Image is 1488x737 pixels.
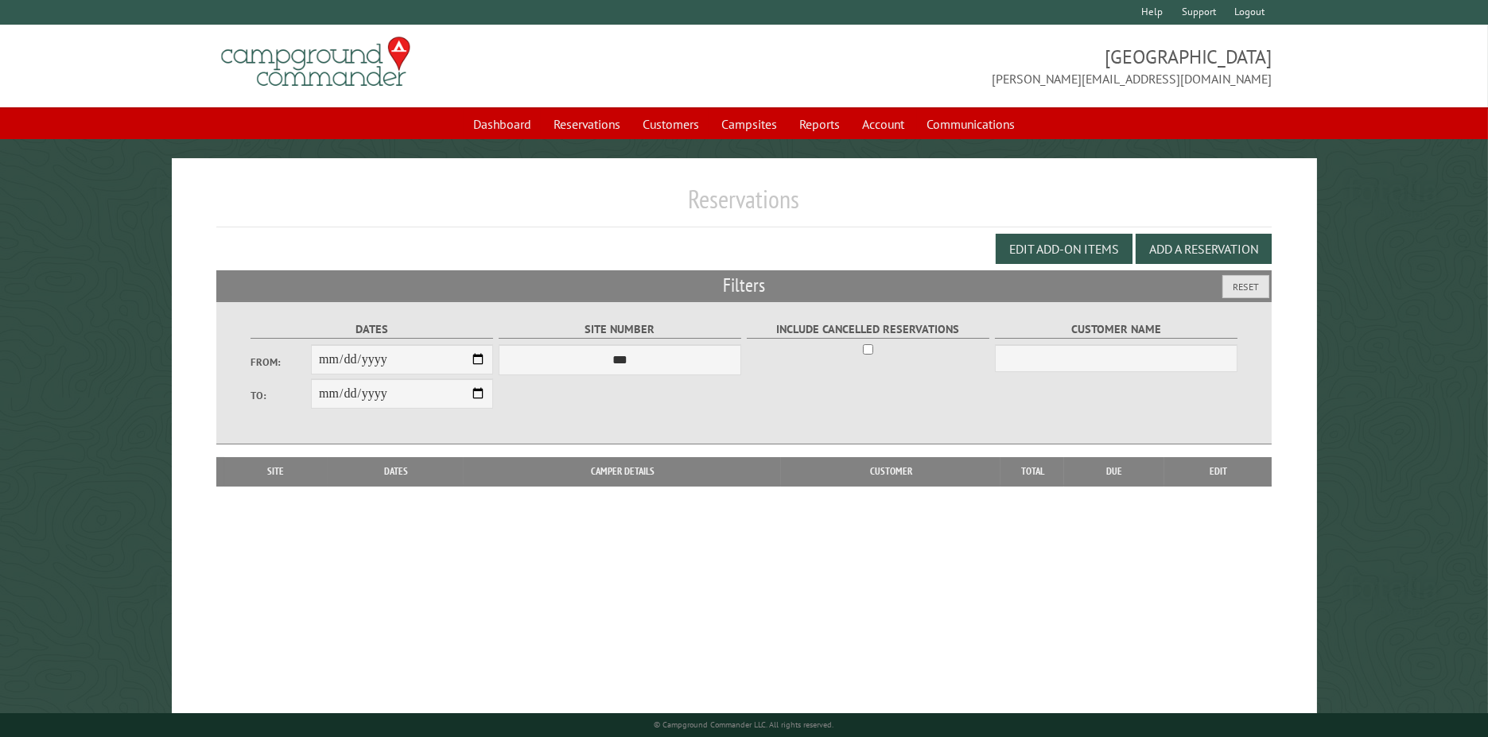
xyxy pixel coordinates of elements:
a: Customers [633,109,709,139]
label: Include Cancelled Reservations [747,320,990,339]
th: Due [1064,457,1164,486]
button: Reset [1222,275,1269,298]
small: © Campground Commander LLC. All rights reserved. [655,720,834,730]
span: [GEOGRAPHIC_DATA] [PERSON_NAME][EMAIL_ADDRESS][DOMAIN_NAME] [744,44,1272,88]
label: From: [251,355,311,370]
label: To: [251,388,311,403]
h2: Filters [216,270,1272,301]
a: Dashboard [464,109,541,139]
th: Camper Details [464,457,781,486]
a: Account [853,109,914,139]
label: Customer Name [995,320,1238,339]
th: Edit [1164,457,1272,486]
label: Site Number [499,320,742,339]
img: Campground Commander [216,31,415,93]
th: Customer [781,457,1000,486]
h1: Reservations [216,184,1272,227]
a: Communications [917,109,1024,139]
th: Total [1000,457,1064,486]
th: Dates [328,457,464,486]
a: Reports [790,109,849,139]
button: Add a Reservation [1136,234,1272,264]
button: Edit Add-on Items [996,234,1133,264]
a: Campsites [712,109,787,139]
label: Dates [251,320,494,339]
a: Reservations [544,109,630,139]
th: Site [224,457,328,486]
